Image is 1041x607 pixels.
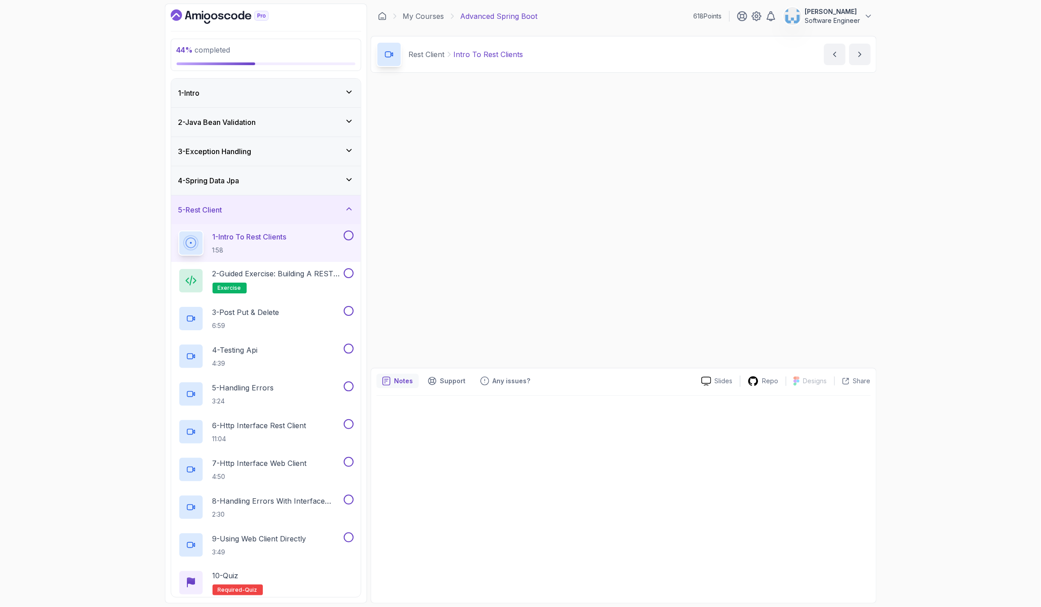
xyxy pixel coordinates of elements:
button: 2-Guided Exercise: Building a REST Clientexercise [178,268,354,293]
span: Required- [218,586,245,594]
a: Slides [694,377,740,386]
a: Dashboard [171,9,289,24]
p: 9 - Using Web Client Directly [213,533,306,544]
span: exercise [218,284,241,292]
p: Repo [762,377,779,385]
p: 5 - Handling Errors [213,382,274,393]
button: 4-Testing Api4:39 [178,344,354,369]
button: 2-Java Bean Validation [171,108,361,137]
p: Slides [715,377,733,385]
span: completed [177,45,230,54]
button: 5-Handling Errors3:24 [178,381,354,407]
span: quiz [245,586,257,594]
p: 3:49 [213,548,306,557]
a: My Courses [403,11,444,22]
p: Any issues? [493,377,531,385]
p: 2 - Guided Exercise: Building a REST Client [213,268,342,279]
button: previous content [824,44,846,65]
button: 7-Http Interface Web Client4:50 [178,457,354,482]
p: 4:50 [213,472,307,481]
button: 10-QuizRequired-quiz [178,570,354,595]
h3: 5 - Rest Client [178,204,222,215]
p: 4:39 [213,359,258,368]
p: 3 - Post Put & Delete [213,307,279,318]
a: Dashboard [378,12,387,21]
span: 44 % [177,45,193,54]
p: 7 - Http Interface Web Client [213,458,307,469]
button: notes button [377,374,419,388]
p: 4 - Testing Api [213,345,258,355]
p: Rest Client [409,49,445,60]
button: Feedback button [475,374,536,388]
button: 1-Intro To Rest Clients1:58 [178,230,354,256]
img: user profile image [784,8,801,25]
button: next content [849,44,871,65]
button: Share [834,377,871,385]
h3: 2 - Java Bean Validation [178,117,256,128]
button: 1-Intro [171,79,361,107]
p: 11:04 [213,434,306,443]
p: 6:59 [213,321,279,330]
p: Share [853,377,871,385]
button: 3-Post Put & Delete6:59 [178,306,354,331]
p: Advanced Spring Boot [461,11,538,22]
p: Notes [394,377,413,385]
p: 8 - Handling Errors With Interface Web Client [213,496,342,506]
button: 3-Exception Handling [171,137,361,166]
a: Repo [740,376,786,387]
p: Designs [803,377,827,385]
p: 1 - Intro To Rest Clients [213,231,287,242]
p: 2:30 [213,510,342,519]
button: 6-Http Interface Rest Client11:04 [178,419,354,444]
p: Support [440,377,466,385]
h3: 4 - Spring Data Jpa [178,175,239,186]
button: Support button [422,374,471,388]
p: 6 - Http Interface Rest Client [213,420,306,431]
p: 3:24 [213,397,274,406]
p: Software Engineer [805,16,860,25]
p: 618 Points [694,12,722,21]
p: Intro To Rest Clients [454,49,523,60]
button: 8-Handling Errors With Interface Web Client2:30 [178,495,354,520]
h3: 3 - Exception Handling [178,146,252,157]
button: 4-Spring Data Jpa [171,166,361,195]
p: 10 - Quiz [213,570,239,581]
h3: 1 - Intro [178,88,200,98]
p: 1:58 [213,246,287,255]
button: 9-Using Web Client Directly3:49 [178,532,354,558]
p: [PERSON_NAME] [805,7,860,16]
button: 5-Rest Client [171,195,361,224]
button: user profile image[PERSON_NAME]Software Engineer [784,7,873,25]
